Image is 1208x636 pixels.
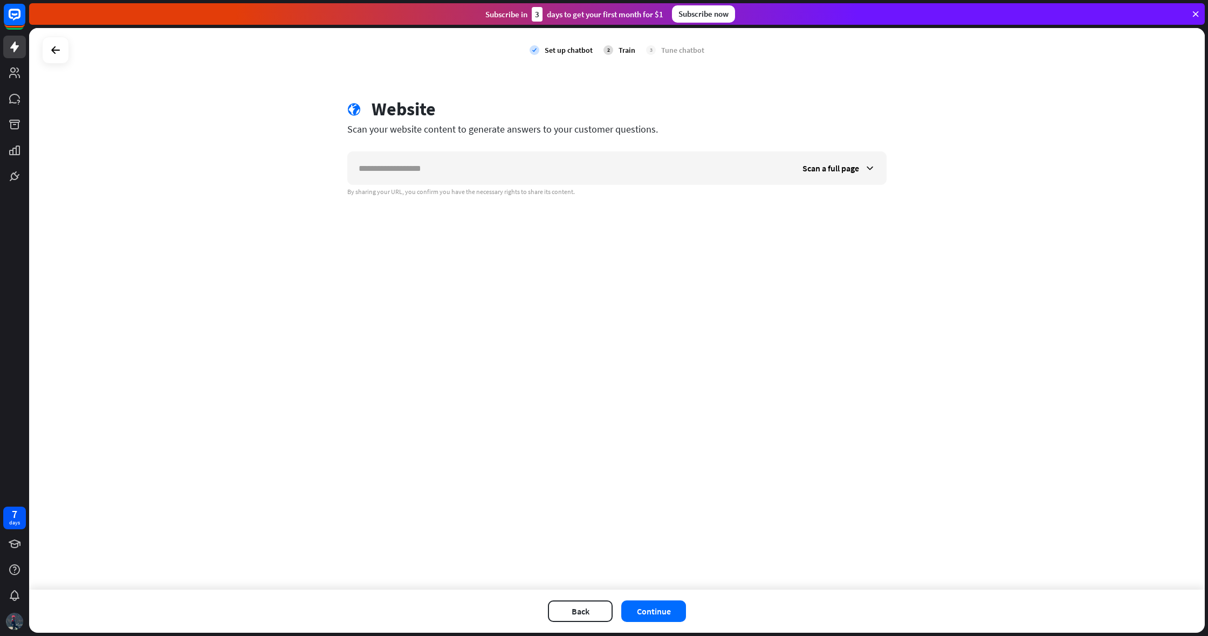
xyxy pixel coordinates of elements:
div: Tune chatbot [661,45,704,55]
div: Train [619,45,635,55]
div: Subscribe now [672,5,735,23]
button: Back [548,600,613,622]
div: Subscribe in days to get your first month for $1 [485,7,663,22]
div: Website [372,98,436,120]
div: 7 [12,509,17,519]
div: 3 [646,45,656,55]
a: 7 days [3,507,26,529]
div: days [9,519,20,527]
i: check [530,45,539,55]
div: Scan your website content to generate answers to your customer questions. [347,123,887,135]
span: Scan a full page [802,163,859,174]
i: globe [347,103,361,116]
div: Set up chatbot [545,45,593,55]
button: Continue [621,600,686,622]
div: 3 [532,7,543,22]
div: 2 [603,45,613,55]
div: By sharing your URL, you confirm you have the necessary rights to share its content. [347,188,887,196]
